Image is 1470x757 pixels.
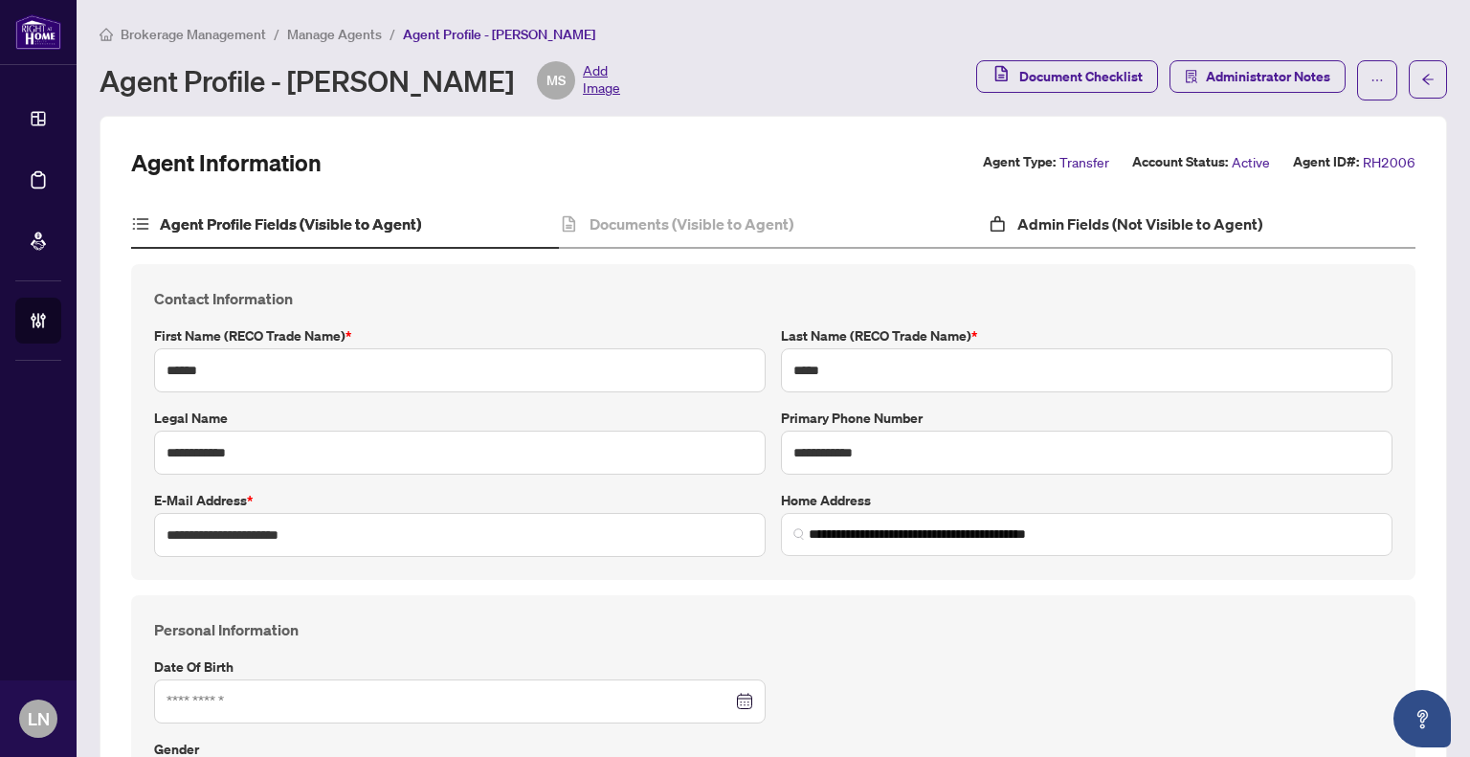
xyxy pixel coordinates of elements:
span: arrow-left [1421,73,1435,86]
span: solution [1185,70,1198,83]
label: First Name (RECO Trade Name) [154,325,766,346]
label: Legal Name [154,408,766,429]
span: Agent Profile - [PERSON_NAME] [403,26,595,43]
li: / [274,23,279,45]
span: Transfer [1059,151,1109,173]
span: Administrator Notes [1206,61,1330,92]
h4: Agent Profile Fields (Visible to Agent) [160,212,421,235]
span: home [100,28,113,41]
h4: Admin Fields (Not Visible to Agent) [1017,212,1262,235]
button: Open asap [1393,690,1451,747]
h4: Personal Information [154,618,1392,641]
span: Add Image [583,61,620,100]
li: / [390,23,395,45]
label: Primary Phone Number [781,408,1392,429]
h2: Agent Information [131,147,322,178]
span: RH2006 [1363,151,1415,173]
label: Account Status: [1132,151,1228,173]
label: Last Name (RECO Trade Name) [781,325,1392,346]
img: logo [15,14,61,50]
label: Agent Type: [983,151,1056,173]
button: Administrator Notes [1169,60,1346,93]
span: Active [1232,151,1270,173]
label: Home Address [781,490,1392,511]
span: MS [546,70,566,91]
button: Document Checklist [976,60,1158,93]
label: Agent ID#: [1293,151,1359,173]
div: Agent Profile - [PERSON_NAME] [100,61,620,100]
label: E-mail Address [154,490,766,511]
span: Brokerage Management [121,26,266,43]
label: Date of Birth [154,657,766,678]
span: Manage Agents [287,26,382,43]
span: ellipsis [1370,74,1384,87]
h4: Contact Information [154,287,1392,310]
span: Document Checklist [1019,61,1143,92]
span: LN [28,705,50,732]
img: search_icon [793,528,805,540]
h4: Documents (Visible to Agent) [590,212,793,235]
